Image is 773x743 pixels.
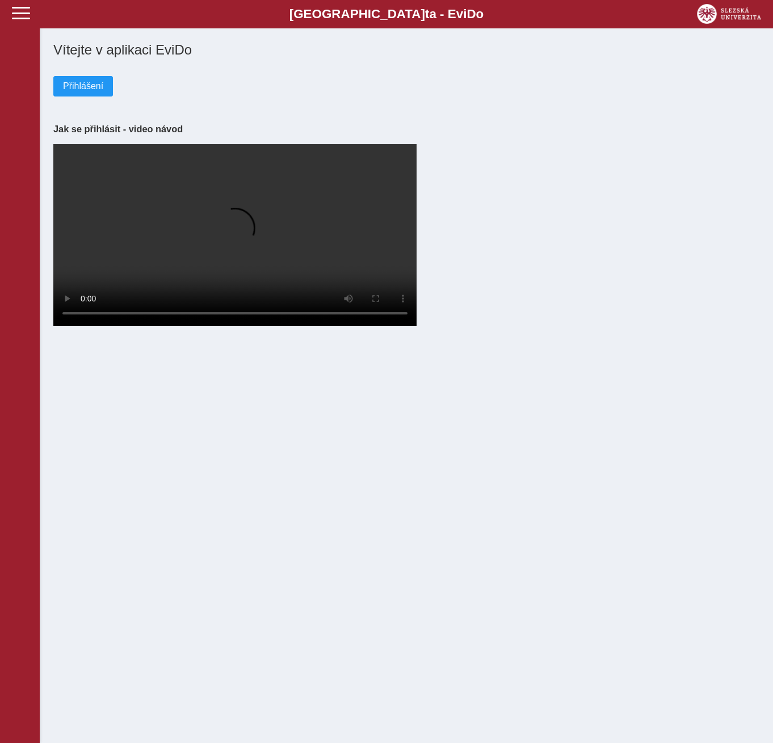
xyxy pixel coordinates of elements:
video: Your browser does not support the video tag. [53,144,417,326]
span: o [476,7,484,21]
span: D [467,7,476,21]
b: [GEOGRAPHIC_DATA] a - Evi [34,7,739,22]
button: Přihlášení [53,76,113,96]
span: Přihlášení [63,81,103,91]
h3: Jak se přihlásit - video návod [53,124,759,135]
span: t [425,7,429,21]
img: logo_web_su.png [697,4,761,24]
h1: Vítejte v aplikaci EviDo [53,42,759,58]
